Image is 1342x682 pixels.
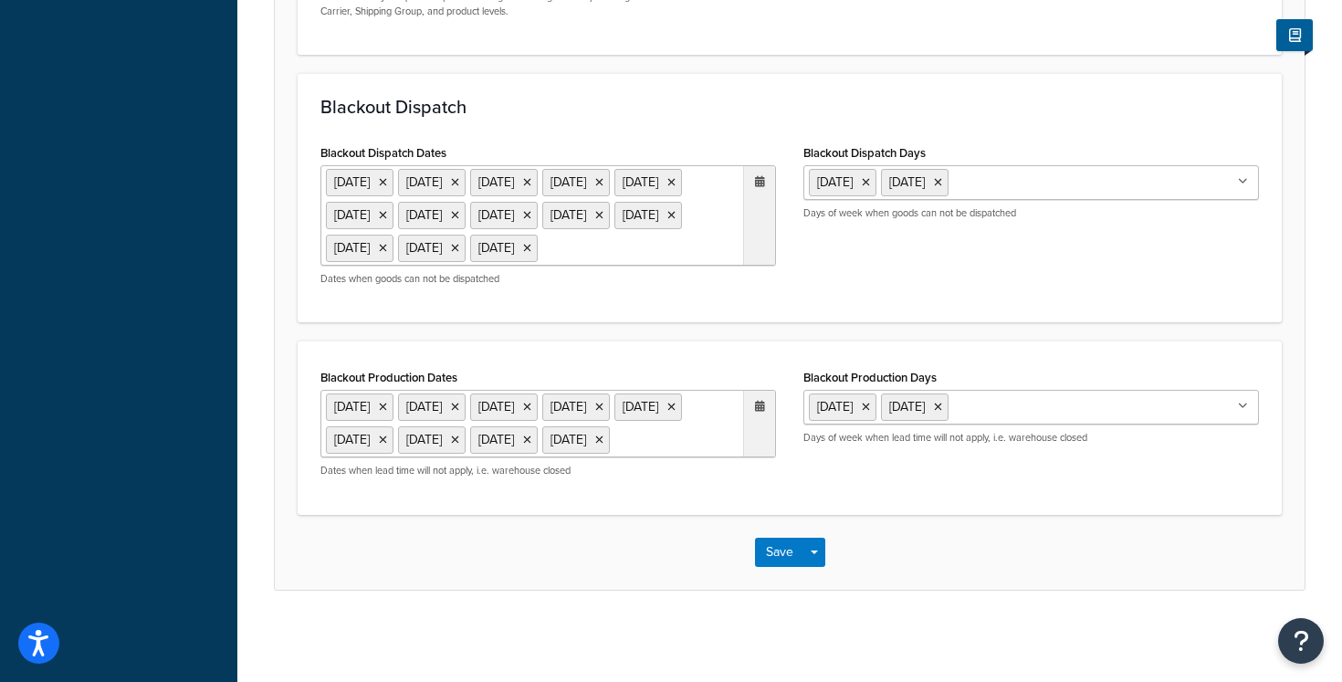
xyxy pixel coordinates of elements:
li: [DATE] [542,202,610,229]
p: Dates when goods can not be dispatched [320,272,776,286]
span: [DATE] [889,397,925,416]
li: [DATE] [326,169,393,196]
li: [DATE] [470,202,538,229]
li: [DATE] [398,393,466,421]
li: [DATE] [398,169,466,196]
button: Save [755,538,804,567]
button: Open Resource Center [1278,618,1324,664]
li: [DATE] [470,235,538,262]
li: [DATE] [398,202,466,229]
button: Show Help Docs [1276,19,1313,51]
label: Blackout Dispatch Dates [320,146,446,160]
p: Days of week when goods can not be dispatched [803,206,1259,220]
li: [DATE] [398,426,466,454]
li: [DATE] [470,426,538,454]
span: [DATE] [817,397,853,416]
p: Days of week when lead time will not apply, i.e. warehouse closed [803,431,1259,445]
li: [DATE] [470,169,538,196]
span: [DATE] [889,173,925,192]
li: [DATE] [326,235,393,262]
li: [DATE] [542,393,610,421]
li: [DATE] [470,393,538,421]
label: Blackout Dispatch Days [803,146,926,160]
li: [DATE] [614,169,682,196]
li: [DATE] [614,202,682,229]
h3: Blackout Dispatch [320,97,1259,117]
label: Blackout Production Days [803,371,937,384]
p: Dates when lead time will not apply, i.e. warehouse closed [320,464,776,477]
span: [DATE] [817,173,853,192]
li: [DATE] [398,235,466,262]
label: Blackout Production Dates [320,371,457,384]
li: [DATE] [542,426,610,454]
li: [DATE] [542,169,610,196]
li: [DATE] [326,393,393,421]
li: [DATE] [326,202,393,229]
li: [DATE] [326,426,393,454]
li: [DATE] [614,393,682,421]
